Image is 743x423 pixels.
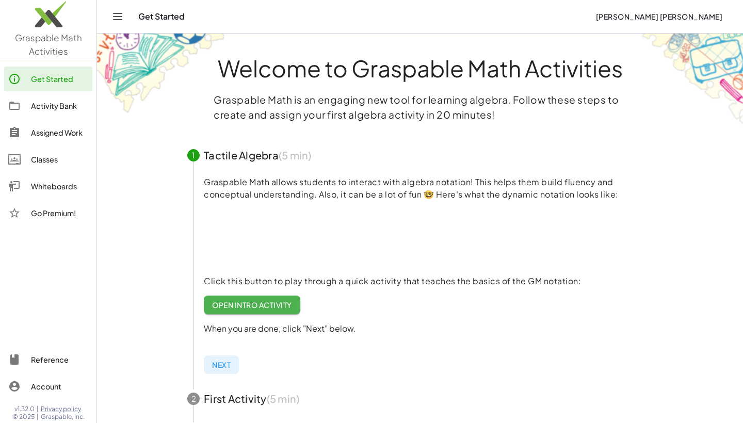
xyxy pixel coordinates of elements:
[15,32,82,57] span: Graspable Math Activities
[4,147,92,172] a: Classes
[187,149,200,161] div: 1
[212,300,292,310] span: Open Intro Activity
[41,413,85,421] span: Graspable, Inc.
[204,355,239,374] button: Next
[175,382,665,415] button: 2First Activity(5 min)
[31,353,88,366] div: Reference
[12,413,35,421] span: © 2025
[204,176,653,201] p: Graspable Math allows students to interact with algebra notation! This helps them build fluency a...
[31,73,88,85] div: Get Started
[14,405,35,413] span: v1.32.0
[31,180,88,192] div: Whiteboards
[41,405,85,413] a: Privacy policy
[37,413,39,421] span: |
[4,374,92,399] a: Account
[204,199,359,276] video: What is this? This is dynamic math notation. Dynamic math notation plays a central role in how Gr...
[204,275,653,287] p: Click this button to play through a quick activity that teaches the basics of the GM notation:
[168,56,672,80] h1: Welcome to Graspable Math Activities
[31,380,88,393] div: Account
[204,322,653,335] p: When you are done, click "Next" below.
[595,12,722,21] span: [PERSON_NAME] [PERSON_NAME]
[204,296,300,314] a: Open Intro Activity
[4,347,92,372] a: Reference
[175,139,665,172] button: 1Tactile Algebra(5 min)
[4,174,92,199] a: Whiteboards
[212,360,231,369] span: Next
[97,32,226,115] img: get-started-bg-ul-Ceg4j33I.png
[31,126,88,139] div: Assigned Work
[587,7,731,26] button: [PERSON_NAME] [PERSON_NAME]
[37,405,39,413] span: |
[109,8,126,25] button: Toggle navigation
[31,100,88,112] div: Activity Bank
[4,120,92,145] a: Assigned Work
[187,393,200,405] div: 2
[31,207,88,219] div: Go Premium!
[4,93,92,118] a: Activity Bank
[4,67,92,91] a: Get Started
[214,92,626,122] p: Graspable Math is an engaging new tool for learning algebra. Follow these steps to create and ass...
[31,153,88,166] div: Classes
